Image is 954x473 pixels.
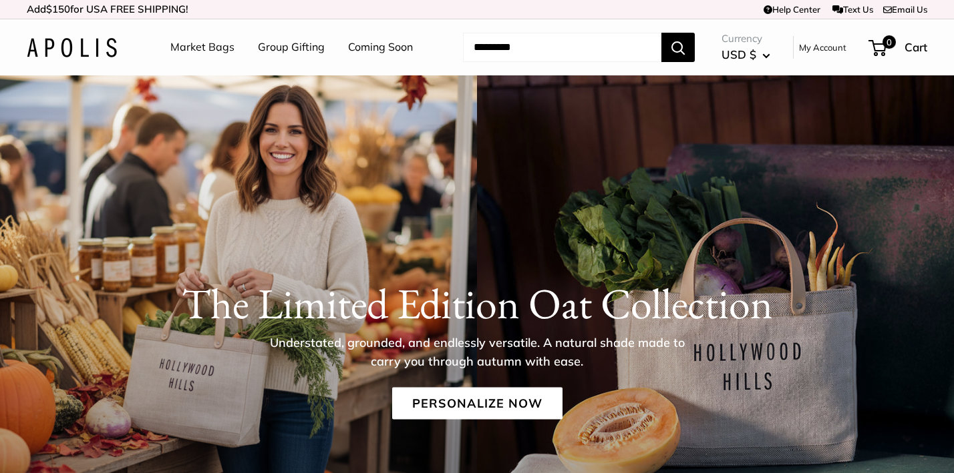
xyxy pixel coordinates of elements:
[661,33,695,62] button: Search
[722,47,756,61] span: USD $
[170,37,234,57] a: Market Bags
[27,38,117,57] img: Apolis
[764,4,820,15] a: Help Center
[870,37,927,58] a: 0 Cart
[258,37,325,57] a: Group Gifting
[799,39,846,55] a: My Account
[883,35,896,49] span: 0
[905,40,927,54] span: Cart
[883,4,927,15] a: Email Us
[348,37,413,57] a: Coming Soon
[722,29,770,48] span: Currency
[46,3,70,15] span: $150
[463,33,661,62] input: Search...
[722,44,770,65] button: USD $
[27,278,927,328] h1: The Limited Edition Oat Collection
[260,333,694,370] p: Understated, grounded, and endlessly versatile. A natural shade made to carry you through autumn ...
[392,387,563,419] a: Personalize Now
[832,4,873,15] a: Text Us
